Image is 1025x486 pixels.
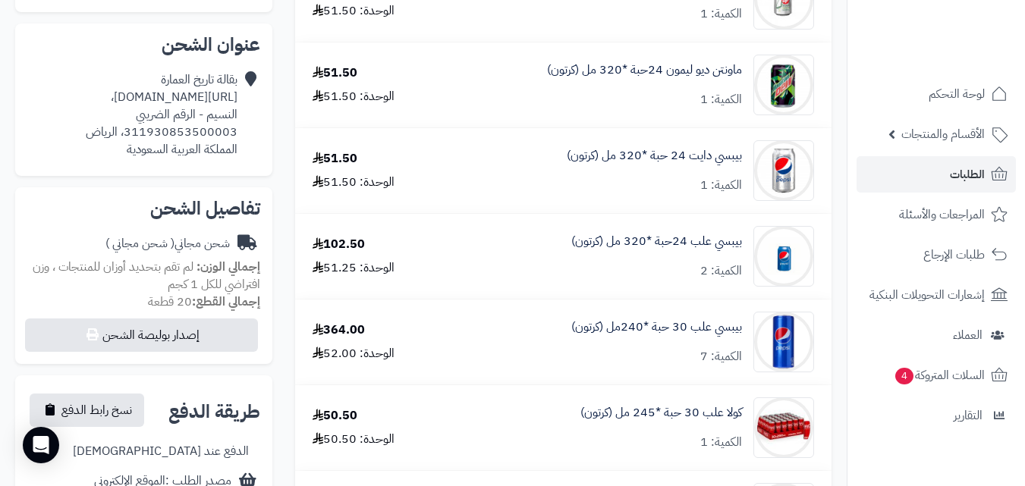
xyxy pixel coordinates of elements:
img: 1747589162-6e7ff969-24c4-4b5f-83cf-0a0709aa-90x90.jpg [754,55,813,115]
h2: عنوان الشحن [27,36,260,54]
button: نسخ رابط الدفع [30,394,144,427]
span: ( شحن مجاني ) [105,234,175,252]
span: الطلبات [950,164,985,185]
img: 1747593334-qxF5OTEWerP7hB4NEyoyUFLqKCZryJZ6-90x90.jpg [754,140,813,201]
div: 51.50 [313,150,357,168]
div: 364.00 [313,321,365,339]
img: 1747594376-51AM5ZU19WL._AC_SL1500-90x90.jpg [754,312,813,372]
div: الوحدة: 51.50 [313,174,395,191]
span: طلبات الإرجاع [923,244,985,265]
button: إصدار بوليصة الشحن [25,318,258,352]
small: 20 قطعة [148,293,260,311]
span: العملاء [953,325,983,346]
a: إشعارات التحويلات البنكية [857,277,1016,313]
img: 1747639907-81i6J6XeK8L._AC_SL1500-90x90.jpg [754,397,813,458]
strong: إجمالي القطع: [192,293,260,311]
div: الوحدة: 51.50 [313,2,395,20]
span: المراجعات والأسئلة [899,204,985,225]
span: الأقسام والمنتجات [901,124,985,145]
span: 4 [895,368,913,384]
div: الكمية: 2 [700,262,742,280]
div: الكمية: 1 [700,5,742,23]
a: بيبسي علب 30 حبة *240مل (كرتون) [571,318,742,336]
a: السلات المتروكة4 [857,357,1016,394]
div: Open Intercom Messenger [23,427,59,463]
a: بيبسي دايت 24 حبة *320 مل (كرتون) [567,147,742,165]
div: شحن مجاني [105,235,230,252]
div: الوحدة: 51.50 [313,88,395,105]
a: التقارير [857,397,1016,434]
div: 50.50 [313,407,357,425]
div: الوحدة: 51.25 [313,259,395,277]
a: بيبسي علب 24حبة *320 مل (كرتون) [571,233,742,250]
div: الكمية: 7 [700,348,742,365]
div: الوحدة: 52.00 [313,345,395,362]
span: إشعارات التحويلات البنكية [869,284,985,306]
span: نسخ رابط الدفع [61,401,132,419]
a: الطلبات [857,156,1016,193]
div: الكمية: 1 [700,177,742,194]
img: 1747594214-F4N7I6ut4KxqCwKXuHIyEbecxLiH4Cwr-90x90.jpg [754,226,813,287]
a: ماونتن ديو ليمون 24حبة *320 مل (كرتون) [547,61,742,79]
h2: تفاصيل الشحن [27,199,260,218]
div: الكمية: 1 [700,434,742,451]
a: العملاء [857,317,1016,353]
div: 102.50 [313,236,365,253]
h2: طريقة الدفع [168,403,260,421]
strong: إجمالي الوزن: [197,258,260,276]
div: الوحدة: 50.50 [313,431,395,448]
div: الكمية: 1 [700,91,742,108]
span: السلات المتروكة [894,365,985,386]
a: كولا علب 30 حبة *245 مل (كرتون) [580,404,742,422]
span: لم تقم بتحديد أوزان للمنتجات ، وزن افتراضي للكل 1 كجم [33,258,260,293]
a: طلبات الإرجاع [857,237,1016,273]
span: التقارير [954,405,983,426]
a: المراجعات والأسئلة [857,196,1016,233]
div: 51.50 [313,64,357,82]
div: بقالة تاريخ العمارة [URL][DOMAIN_NAME]، النسيم - الرقم الضريبي 311930853500003، الرياض المملكة ال... [27,71,237,158]
div: الدفع عند [DEMOGRAPHIC_DATA] [73,443,249,460]
span: لوحة التحكم [929,83,985,105]
a: لوحة التحكم [857,76,1016,112]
